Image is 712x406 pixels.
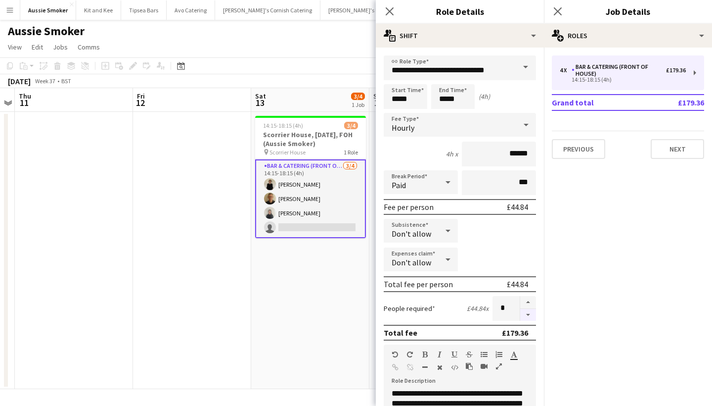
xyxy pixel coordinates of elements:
[49,41,72,53] a: Jobs
[255,92,266,101] span: Sat
[552,139,605,159] button: Previous
[560,77,686,82] div: 14:15-18:15 (4h)
[373,92,385,101] span: Sun
[78,43,100,51] span: Comms
[19,92,31,101] span: Thu
[481,362,488,370] button: Insert video
[392,123,414,133] span: Hourly
[544,24,712,48] div: Roles
[552,95,645,110] td: Grand total
[406,351,413,358] button: Redo
[376,24,544,48] div: Shift
[137,92,145,101] span: Fri
[167,0,215,20] button: Avo Catering
[502,328,528,338] div: £179.36
[520,309,536,321] button: Decrease
[33,77,57,85] span: Week 37
[384,304,435,313] label: People required
[344,122,358,129] span: 3/4
[544,5,712,18] h3: Job Details
[436,351,443,358] button: Italic
[255,116,366,238] app-job-card: 14:15-18:15 (4h)3/4Scorrier House, [DATE], FOH (Aussie Smoker) Scorrier House1 RoleBar & Catering...
[507,279,528,289] div: £44.84
[351,93,365,100] span: 3/4
[135,97,145,108] span: 12
[451,363,458,371] button: HTML Code
[269,149,306,156] span: Scorrier House
[352,101,364,108] div: 1 Job
[344,149,358,156] span: 1 Role
[572,63,666,77] div: Bar & Catering (Front of House)
[645,95,704,110] td: £179.36
[421,351,428,358] button: Bold
[392,257,431,267] span: Don't allow
[53,43,68,51] span: Jobs
[451,351,458,358] button: Underline
[215,0,320,20] button: [PERSON_NAME]'s Cornish Catering
[76,0,121,20] button: Kit and Kee
[436,363,443,371] button: Clear Formatting
[421,363,428,371] button: Horizontal Line
[560,67,572,74] div: 4 x
[666,67,686,74] div: £179.36
[254,97,266,108] span: 13
[446,150,458,158] div: 4h x
[384,328,417,338] div: Total fee
[8,43,22,51] span: View
[392,180,406,190] span: Paid
[651,139,704,159] button: Next
[4,41,26,53] a: View
[481,351,488,358] button: Unordered List
[121,0,167,20] button: Tipsea Bars
[8,24,85,39] h1: Aussie Smoker
[466,351,473,358] button: Strikethrough
[372,97,385,108] span: 14
[61,77,71,85] div: BST
[263,122,303,129] span: 14:15-18:15 (4h)
[32,43,43,51] span: Edit
[28,41,47,53] a: Edit
[74,41,104,53] a: Comms
[467,304,489,313] div: £44.84 x
[392,229,431,239] span: Don't allow
[320,0,403,20] button: [PERSON_NAME]'s Kitchen
[466,362,473,370] button: Paste as plain text
[255,130,366,148] h3: Scorrier House, [DATE], FOH (Aussie Smoker)
[507,202,528,212] div: £44.84
[8,76,31,86] div: [DATE]
[495,351,502,358] button: Ordered List
[520,296,536,309] button: Increase
[510,351,517,358] button: Text Color
[479,92,490,101] div: (4h)
[376,5,544,18] h3: Role Details
[17,97,31,108] span: 11
[384,279,453,289] div: Total fee per person
[20,0,76,20] button: Aussie Smoker
[392,351,399,358] button: Undo
[384,202,434,212] div: Fee per person
[495,362,502,370] button: Fullscreen
[255,159,366,238] app-card-role: Bar & Catering (Front of House)3/414:15-18:15 (4h)[PERSON_NAME][PERSON_NAME][PERSON_NAME]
